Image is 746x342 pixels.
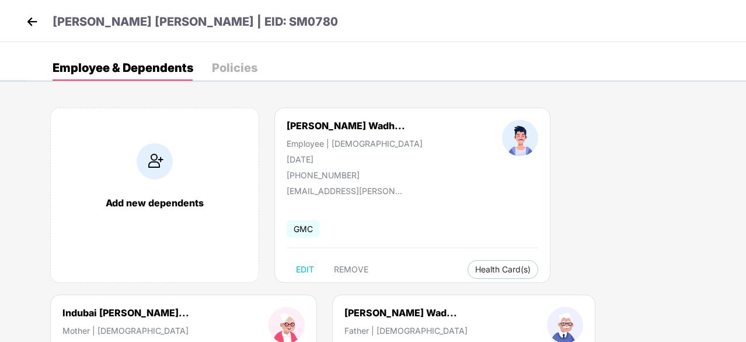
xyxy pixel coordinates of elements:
[287,260,323,279] button: EDIT
[62,307,189,319] div: Indubai [PERSON_NAME]...
[344,307,457,319] div: [PERSON_NAME] Wad...
[334,265,368,274] span: REMOVE
[475,267,531,272] span: Health Card(s)
[212,62,257,74] div: Policies
[468,260,538,279] button: Health Card(s)
[23,13,41,30] img: back
[502,120,538,156] img: profileImage
[53,13,338,31] p: [PERSON_NAME] [PERSON_NAME] | EID: SM0780
[137,143,173,179] img: addIcon
[287,139,423,148] div: Employee | [DEMOGRAPHIC_DATA]
[296,265,314,274] span: EDIT
[62,197,247,209] div: Add new dependents
[287,154,423,164] div: [DATE]
[287,220,320,237] span: GMC
[287,170,423,180] div: [PHONE_NUMBER]
[62,326,189,336] div: Mother | [DEMOGRAPHIC_DATA]
[287,120,405,132] div: [PERSON_NAME] Wadh...
[287,186,403,196] div: [EMAIL_ADDRESS][PERSON_NAME][DOMAIN_NAME]
[344,326,468,336] div: Father | [DEMOGRAPHIC_DATA]
[325,260,378,279] button: REMOVE
[53,62,193,74] div: Employee & Dependents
